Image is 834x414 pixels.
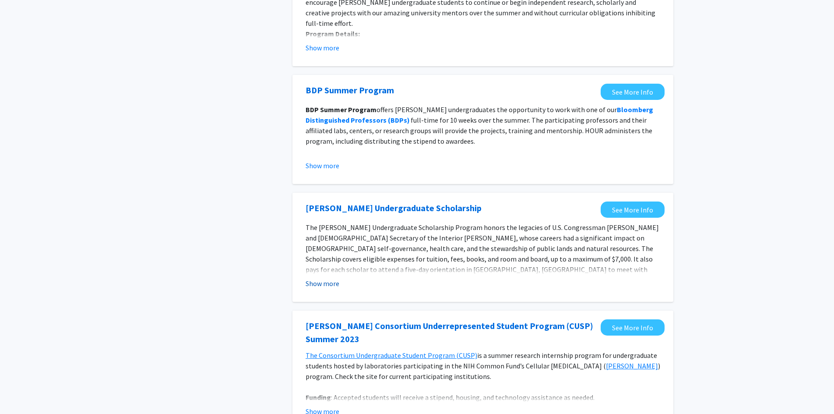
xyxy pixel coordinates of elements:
[306,160,339,171] button: Show more
[606,361,658,370] a: [PERSON_NAME]
[306,202,482,215] a: Opens in a new tab
[306,104,660,146] p: offers [PERSON_NAME] undergraduates the opportunity to work with one of our full-time for 10 week...
[601,319,665,336] a: Opens in a new tab
[306,351,477,360] a: The Consortium Undergraduate Student Program (CUSP)
[306,393,331,402] strong: Funding
[306,350,660,382] p: is a summer research internship program for undergraduate students hosted by laboratories partici...
[306,105,377,114] strong: BDP Summer Program
[306,278,339,289] button: Show more
[7,375,37,407] iframe: Chat
[306,223,659,295] span: The [PERSON_NAME] Undergraduate Scholarship Program honors the legacies of U.S. Congressman [PERS...
[306,42,339,53] button: Show more
[306,84,394,97] a: Opens in a new tab
[601,202,665,218] a: Opens in a new tab
[601,84,665,100] a: Opens in a new tab
[306,29,360,38] strong: Program Details:
[306,392,660,403] p: : Accepted students will receive a stipend, housing, and technology assistance as needed.
[306,319,596,346] a: Opens in a new tab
